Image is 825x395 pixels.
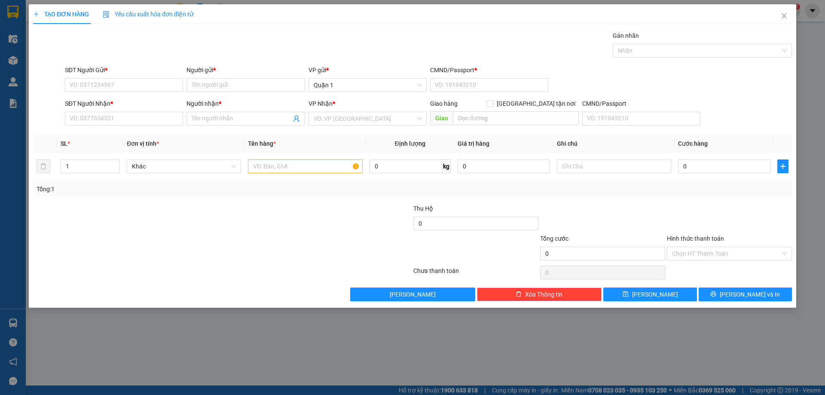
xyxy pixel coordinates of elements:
[623,291,629,298] span: save
[613,32,639,39] label: Gán nhãn
[458,159,550,173] input: 0
[103,11,110,18] img: icon
[33,11,39,17] span: plus
[710,291,716,298] span: printer
[477,288,602,301] button: deleteXóa Thông tin
[314,79,422,92] span: Quận 1
[781,12,788,19] span: close
[557,159,671,173] input: Ghi Chú
[516,291,522,298] span: delete
[453,111,579,125] input: Dọc đường
[65,65,183,75] div: SĐT Người Gửi
[33,11,89,18] span: TẠO ĐƠN HÀNG
[132,160,236,173] span: Khác
[667,235,724,242] label: Hình thức thanh toán
[772,4,796,28] button: Close
[493,99,579,108] span: [GEOGRAPHIC_DATA] tận nơi
[248,140,276,147] span: Tên hàng
[186,99,305,108] div: Người nhận
[540,235,568,242] span: Tổng cước
[37,184,318,194] div: Tổng: 1
[430,65,548,75] div: CMND/Passport
[103,11,193,18] span: Yêu cầu xuất hóa đơn điện tử
[248,159,362,173] input: VD: Bàn, Ghế
[65,99,183,108] div: SĐT Người Nhận
[777,159,788,173] button: plus
[525,290,562,299] span: Xóa Thông tin
[127,140,159,147] span: Đơn vị tính
[395,140,425,147] span: Định lượng
[61,140,67,147] span: SL
[458,140,489,147] span: Giá trị hàng
[678,140,708,147] span: Cước hàng
[186,65,305,75] div: Người gửi
[699,288,792,301] button: printer[PERSON_NAME] và In
[582,99,700,108] div: CMND/Passport
[632,290,678,299] span: [PERSON_NAME]
[309,65,427,75] div: VP gửi
[778,163,788,170] span: plus
[413,205,433,212] span: Thu Hộ
[350,288,475,301] button: [PERSON_NAME]
[430,100,458,107] span: Giao hàng
[430,111,453,125] span: Giao
[293,115,300,122] span: user-add
[412,266,539,281] div: Chưa thanh toán
[37,159,50,173] button: delete
[442,159,451,173] span: kg
[309,100,333,107] span: VP Nhận
[603,288,697,301] button: save[PERSON_NAME]
[553,135,675,152] th: Ghi chú
[390,290,436,299] span: [PERSON_NAME]
[720,290,780,299] span: [PERSON_NAME] và In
